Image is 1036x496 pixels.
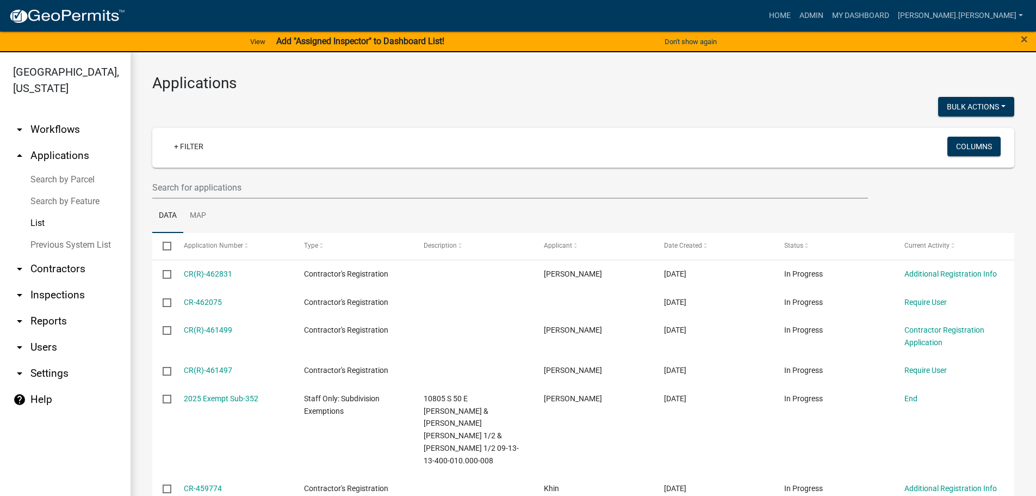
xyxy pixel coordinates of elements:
span: Description [424,242,457,249]
span: 08/12/2025 [664,270,686,278]
span: Status [784,242,803,249]
i: help [13,393,26,406]
datatable-header-cell: Application Number [173,233,293,259]
button: Close [1021,33,1028,46]
a: [PERSON_NAME].[PERSON_NAME] [894,5,1027,26]
span: 08/11/2025 [664,298,686,307]
i: arrow_drop_up [13,149,26,162]
a: Home [765,5,795,26]
a: Require User [904,298,947,307]
span: Contractor's Registration [304,366,388,375]
span: Lucas [544,366,602,375]
strong: Add "Assigned Inspector" to Dashboard List! [276,36,444,46]
a: Map [183,199,213,234]
span: Lucas [544,270,602,278]
span: Date Created [664,242,702,249]
datatable-header-cell: Current Activity [894,233,1014,259]
span: Contractor's Registration [304,270,388,278]
span: In Progress [784,394,823,403]
i: arrow_drop_down [13,315,26,328]
i: arrow_drop_down [13,367,26,380]
span: Application Number [184,242,243,249]
a: My Dashboard [828,5,894,26]
span: 08/09/2025 [664,366,686,375]
i: arrow_drop_down [13,289,26,302]
button: Don't show again [660,33,721,51]
span: In Progress [784,326,823,334]
i: arrow_drop_down [13,341,26,354]
a: Data [152,199,183,234]
span: 08/09/2025 [664,326,686,334]
a: End [904,394,917,403]
span: 10805 S 50 E Plank, Dwight Stephen & Patricia Ann 1/2 & Hardy, Derrick 1/2 09-13-13-400-010.000-008 [424,394,519,465]
datatable-header-cell: Applicant [533,233,654,259]
datatable-header-cell: Type [293,233,413,259]
a: CR(R)-461497 [184,366,232,375]
a: Admin [795,5,828,26]
span: Applicant [544,242,572,249]
span: Staff Only: Subdivision Exemptions [304,394,380,415]
input: Search for applications [152,176,868,199]
a: + Filter [165,137,212,156]
a: CR(R)-461499 [184,326,232,334]
datatable-header-cell: Date Created [654,233,774,259]
span: Arin Shaver [544,394,602,403]
span: Contractor's Registration [304,484,388,493]
span: In Progress [784,484,823,493]
button: Bulk Actions [938,97,1014,117]
datatable-header-cell: Status [774,233,894,259]
span: Type [304,242,318,249]
i: arrow_drop_down [13,123,26,136]
span: In Progress [784,366,823,375]
a: 2025 Exempt Sub-352 [184,394,258,403]
a: Contractor Registration Application [904,326,984,347]
a: CR(R)-462831 [184,270,232,278]
span: Lucas [544,326,602,334]
span: 08/08/2025 [664,394,686,403]
span: In Progress [784,270,823,278]
span: 08/06/2025 [664,484,686,493]
a: Require User [904,366,947,375]
span: In Progress [784,298,823,307]
span: Contractor's Registration [304,298,388,307]
span: × [1021,32,1028,47]
span: Contractor's Registration [304,326,388,334]
datatable-header-cell: Select [152,233,173,259]
span: Khin [544,484,559,493]
h3: Applications [152,74,1014,93]
a: CR-459774 [184,484,222,493]
i: arrow_drop_down [13,262,26,275]
a: CR-462075 [184,298,222,307]
a: Additional Registration Info [904,484,997,493]
a: View [246,33,270,51]
button: Columns [947,137,1001,156]
a: Additional Registration Info [904,270,997,278]
span: Current Activity [904,242,950,249]
datatable-header-cell: Description [413,233,533,259]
